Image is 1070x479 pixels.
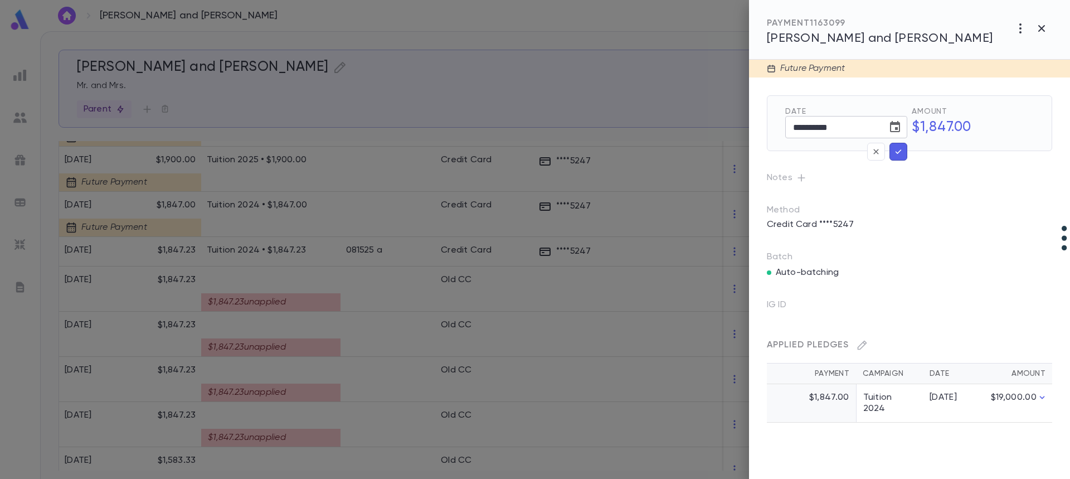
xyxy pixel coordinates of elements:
p: IG ID [767,296,804,318]
h5: $1,847.00 [905,116,1034,139]
th: Amount [979,364,1052,384]
span: [PERSON_NAME] and [PERSON_NAME] [767,32,993,45]
td: Tuition 2024 [856,384,923,423]
span: Date [785,107,907,116]
p: Notes [767,169,1052,187]
p: Auto-batching [776,267,839,278]
div: [DATE] [930,392,972,403]
td: $19,000.00 [979,384,1052,423]
th: Payment [767,364,856,384]
th: Date [923,364,979,384]
p: Credit Card ****5247 [760,216,860,234]
span: Applied Pledges [767,341,849,350]
th: Campaign [856,364,923,384]
p: Batch [767,251,1052,263]
button: Choose date, selected date is Oct 15, 2025 [884,116,906,138]
p: Method [767,205,823,216]
td: $1,847.00 [767,384,856,423]
span: Amount [912,107,1034,116]
div: PAYMENT 1163099 [767,18,993,29]
div: Future Payment [776,63,845,74]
